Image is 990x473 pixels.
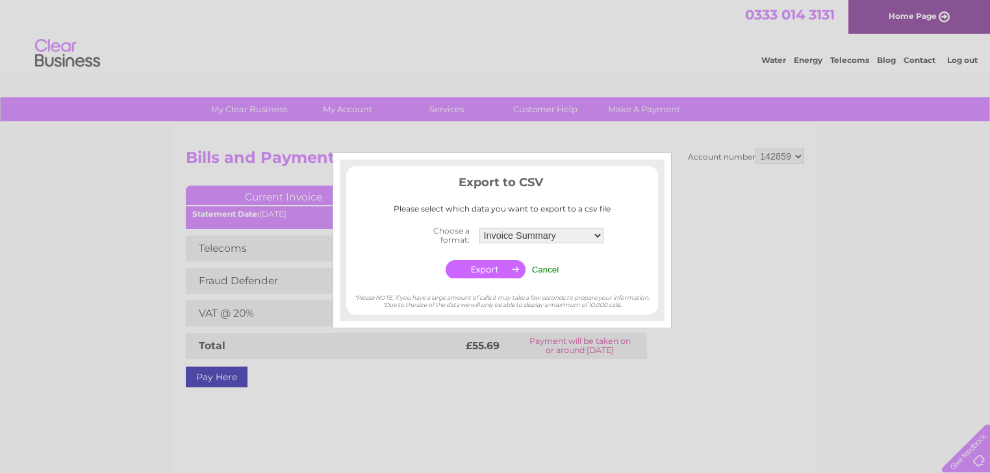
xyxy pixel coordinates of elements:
[830,55,869,65] a: Telecoms
[904,55,935,65] a: Contact
[34,34,101,73] img: logo.png
[532,265,559,274] input: Cancel
[877,55,896,65] a: Blog
[346,282,658,308] div: *Please NOTE, if you have a large amount of calls it may take a few seconds to prepare your infor...
[745,6,835,23] a: 0333 014 3131
[189,7,803,63] div: Clear Business is a trading name of Verastar Limited (registered in [GEOGRAPHIC_DATA] No. 3667643...
[398,223,476,249] th: Choose a format:
[346,204,658,213] div: Please select which data you want to export to a csv file
[794,55,822,65] a: Energy
[761,55,786,65] a: Water
[346,173,658,196] h3: Export to CSV
[947,55,978,65] a: Log out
